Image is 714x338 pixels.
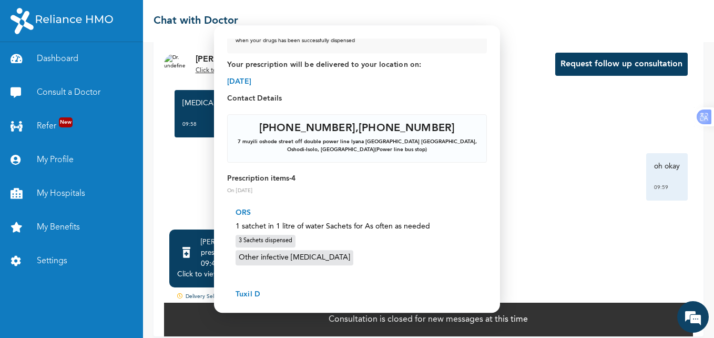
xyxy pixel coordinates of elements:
p: Prescription items - 4 [227,173,487,184]
div: Other infective [MEDICAL_DATA] [236,250,353,265]
span: Conversation [5,302,103,309]
p: Contact Details [227,93,487,104]
div: FAQs [103,283,201,316]
div: Chat with us now [55,59,177,73]
div: 3 Sachets dispensed [236,235,295,248]
span: Your prescription will be delivered to your location on: [227,59,487,70]
div: [PHONE_NUMBER] , [PHONE_NUMBER] [259,123,455,134]
span: [DATE] [227,76,487,87]
div: 7 muyili oshode street off double power line Iyana [GEOGRAPHIC_DATA] [GEOGRAPHIC_DATA] , Oshodi-I... [236,138,478,154]
span: We're online! [61,112,145,218]
textarea: Type your message and hit 'Enter' [5,246,200,283]
p: On [DATE] [227,187,487,195]
div: Minimize live chat window [172,5,198,31]
p: 1 satchet in 1 litre of water Sachets for As often as needed [236,221,478,232]
p: ORS [236,207,478,218]
img: d_794563401_company_1708531726252_794563401 [19,53,43,79]
p: Tuxil D [236,289,478,300]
